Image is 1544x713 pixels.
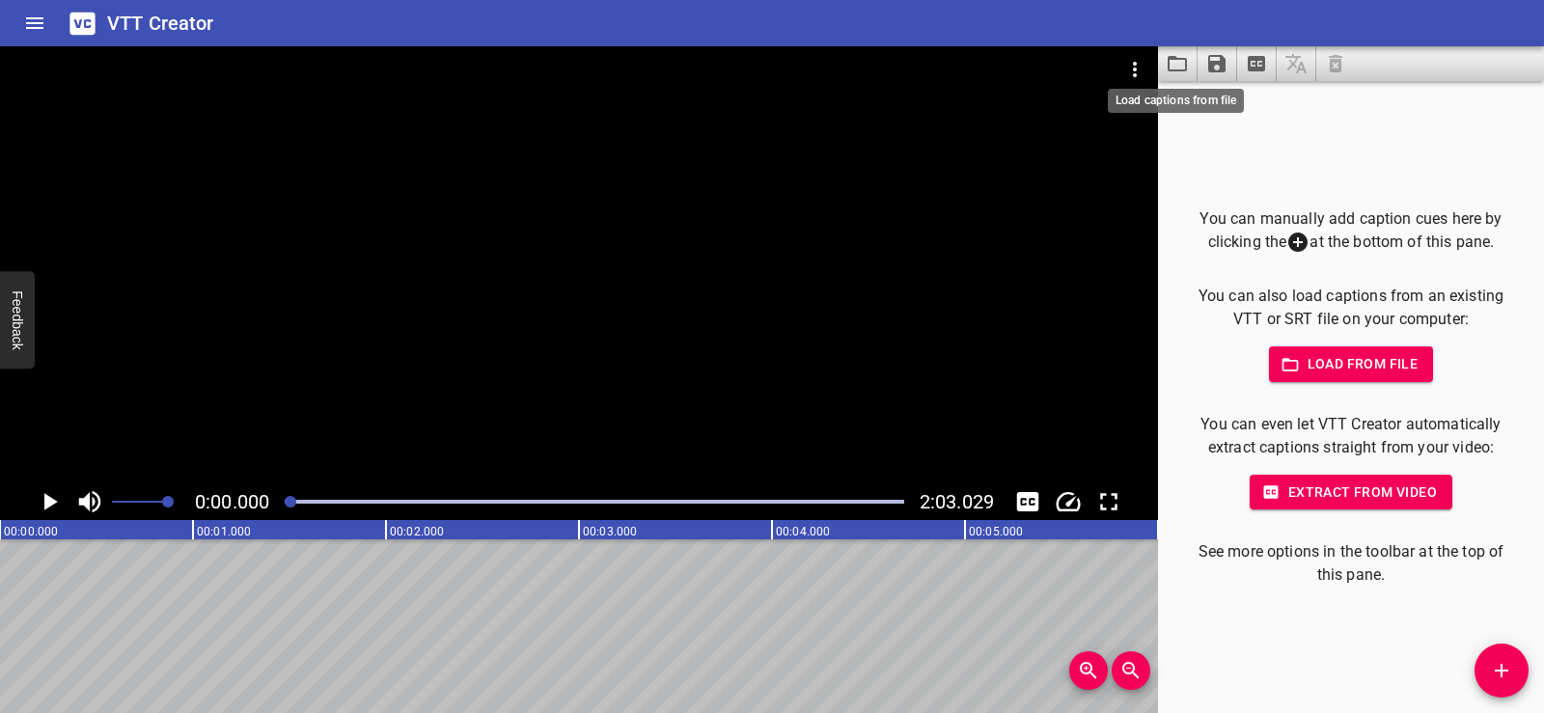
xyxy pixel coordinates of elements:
text: 00:02.000 [390,525,444,538]
button: Load from file [1269,346,1434,382]
button: Add Cue [1475,644,1529,698]
div: Toggle Full Screen [1090,483,1127,520]
text: 00:03.000 [583,525,637,538]
button: Video Options [1112,46,1158,93]
button: Change Playback Speed [1050,483,1087,520]
p: See more options in the toolbar at the top of this pane. [1189,540,1513,587]
p: You can manually add caption cues here by clicking the at the bottom of this pane. [1189,207,1513,255]
button: Save captions to file [1198,46,1237,81]
text: 00:04.000 [776,525,830,538]
span: Set video volume [162,496,174,507]
span: Add some captions below, then you can translate them. [1277,46,1316,81]
button: Toggle mute [71,483,108,520]
button: Extract captions from video [1237,46,1277,81]
h6: VTT Creator [107,8,214,39]
button: Zoom Out [1112,651,1150,690]
span: Current Time [195,490,269,513]
div: Playback Speed [1050,483,1087,520]
button: Play/Pause [31,483,68,520]
text: 00:00.000 [4,525,58,538]
span: Extract from video [1265,480,1437,505]
div: Play progress [285,500,904,504]
text: 00:01.000 [197,525,251,538]
svg: Extract captions from video [1245,52,1268,75]
text: 00:05.000 [969,525,1023,538]
svg: Save captions to file [1205,52,1228,75]
p: You can also load captions from an existing VTT or SRT file on your computer: [1189,285,1513,331]
button: Zoom In [1069,651,1108,690]
button: Extract from video [1250,475,1452,510]
span: Load from file [1284,352,1419,376]
button: Toggle captions [1009,483,1046,520]
div: Hide/Show Captions [1009,483,1046,520]
span: Video Duration [920,490,994,513]
p: You can even let VTT Creator automatically extract captions straight from your video: [1189,413,1513,459]
button: Load captions from file [1158,46,1198,81]
button: Toggle fullscreen [1090,483,1127,520]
